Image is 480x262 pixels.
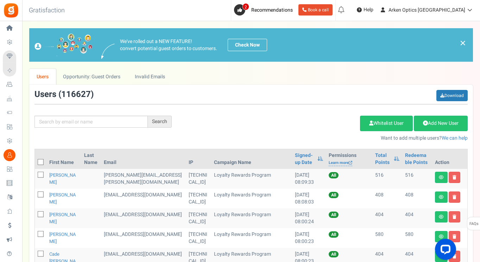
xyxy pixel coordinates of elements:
span: Help [362,6,373,13]
a: Learn more [329,160,352,166]
a: Whitelist User [360,116,413,131]
span: 116627 [61,88,91,100]
td: [TECHNICAL_ID] [186,189,211,208]
span: All [329,212,339,218]
span: All [329,192,339,198]
td: 516 [372,169,402,189]
i: View details [439,175,444,179]
td: 580 [402,228,432,248]
td: Loyalty Rewards Program [211,169,292,189]
i: View details [439,234,444,239]
span: 2 [242,3,249,10]
td: 516 [402,169,432,189]
p: We've rolled out a NEW FEATURE! convert potential guest orders to customers. [120,38,217,52]
th: First Name [46,149,81,169]
h3: Users ( ) [34,90,94,99]
a: Users [29,69,56,85]
input: Search by email or name [34,116,148,128]
span: All [329,231,339,238]
th: Permissions [326,149,372,169]
td: 404 [372,208,402,228]
a: [PERSON_NAME] [49,191,76,205]
h3: Gratisfaction [21,4,72,18]
a: 2 Recommendations [234,4,296,16]
a: [PERSON_NAME] [49,211,76,225]
td: [TECHNICAL_ID] [186,228,211,248]
i: Delete user [453,215,456,219]
th: Email [101,149,186,169]
p: Want to add multiple users? [182,135,468,142]
span: All [329,172,339,178]
td: 408 [402,189,432,208]
td: [EMAIL_ADDRESS][DOMAIN_NAME] [101,228,186,248]
td: [DATE] 08:09:33 [292,169,326,189]
span: Recommendations [251,6,293,14]
i: Delete user [453,195,456,199]
img: Gratisfaction [3,2,19,18]
a: We can help [442,134,468,142]
span: Arken Optics [GEOGRAPHIC_DATA] [389,6,465,14]
td: [DATE] 08:00:24 [292,208,326,228]
a: Check Now [228,39,267,51]
th: Last Name [81,149,101,169]
a: Book a call [298,4,333,16]
i: View details [439,215,444,219]
a: Invalid Emails [128,69,172,85]
td: Loyalty Rewards Program [211,228,292,248]
span: FAQs [469,217,479,231]
a: Signed-up Date [295,152,314,166]
i: View details [439,195,444,199]
td: 408 [372,189,402,208]
td: [EMAIL_ADDRESS][DOMAIN_NAME] [101,189,186,208]
td: [DATE] 08:08:03 [292,189,326,208]
td: 580 [372,228,402,248]
td: Loyalty Rewards Program [211,189,292,208]
th: IP [186,149,211,169]
th: Action [432,149,467,169]
a: Download [436,90,468,101]
a: × [460,39,466,47]
td: [TECHNICAL_ID] [186,169,211,189]
a: [PERSON_NAME] [49,231,76,245]
a: Add New User [414,116,468,131]
td: Loyalty Rewards Program [211,208,292,228]
i: Delete user [453,175,456,179]
th: Campaign Name [211,149,292,169]
td: [TECHNICAL_ID] [186,208,211,228]
a: Total Points [375,152,390,166]
a: Help [354,4,376,16]
td: [DATE] 08:00:23 [292,228,326,248]
div: Search [148,116,172,128]
td: [PERSON_NAME][EMAIL_ADDRESS][PERSON_NAME][DOMAIN_NAME] [101,169,186,189]
td: [EMAIL_ADDRESS][DOMAIN_NAME] [101,208,186,228]
span: All [329,251,339,257]
td: 404 [402,208,432,228]
a: Opportunity: Guest Orders [56,69,127,85]
a: Redeemable Points [405,152,429,166]
a: [PERSON_NAME] [49,172,76,185]
i: Delete user [453,234,456,239]
img: images [101,44,115,59]
img: images [34,33,93,56]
